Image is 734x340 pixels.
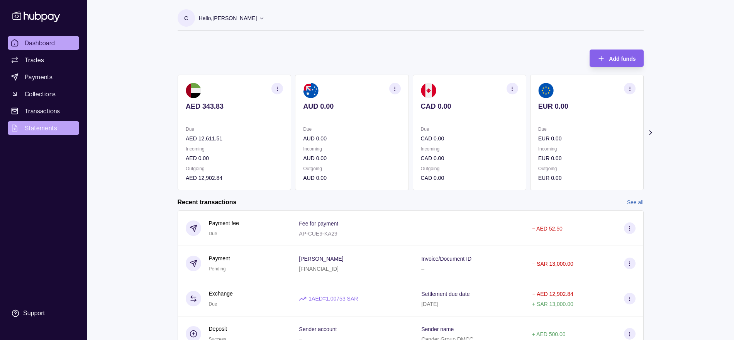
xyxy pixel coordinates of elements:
[209,219,239,227] p: Payment fee
[590,50,643,67] button: Add funds
[420,134,518,143] p: CAD 0.00
[186,102,283,111] p: AED 343.83
[8,70,79,84] a: Payments
[538,102,635,111] p: EUR 0.00
[25,38,55,48] span: Dashboard
[209,254,230,263] p: Payment
[209,266,226,272] span: Pending
[8,36,79,50] a: Dashboard
[8,104,79,118] a: Transactions
[420,125,518,133] p: Due
[209,231,217,236] span: Due
[25,106,60,116] span: Transactions
[25,123,57,133] span: Statements
[209,301,217,307] span: Due
[184,14,188,22] p: C
[186,134,283,143] p: AED 12,611.51
[199,14,257,22] p: Hello, [PERSON_NAME]
[186,145,283,153] p: Incoming
[303,134,400,143] p: AUD 0.00
[8,121,79,135] a: Statements
[299,231,337,237] p: AP-CUE9-KA29
[421,266,424,272] p: –
[209,289,233,298] p: Exchange
[538,145,635,153] p: Incoming
[303,102,400,111] p: AUD 0.00
[8,305,79,321] a: Support
[532,331,566,337] p: + AED 500.00
[420,164,518,173] p: Outgoing
[538,125,635,133] p: Due
[8,87,79,101] a: Collections
[627,198,644,207] a: See all
[299,256,343,262] p: [PERSON_NAME]
[299,220,338,227] p: Fee for payment
[186,125,283,133] p: Due
[303,154,400,162] p: AUD 0.00
[421,301,438,307] p: [DATE]
[303,125,400,133] p: Due
[532,261,573,267] p: − SAR 13,000.00
[303,174,400,182] p: AUD 0.00
[421,291,470,297] p: Settlement due date
[186,174,283,182] p: AED 12,902.84
[303,164,400,173] p: Outgoing
[538,134,635,143] p: EUR 0.00
[25,89,56,99] span: Collections
[309,294,358,303] p: 1 AED = 1.00753 SAR
[8,53,79,67] a: Trades
[532,301,573,307] p: + SAR 13,000.00
[186,154,283,162] p: AED 0.00
[25,72,53,82] span: Payments
[303,83,319,98] img: au
[532,226,563,232] p: − AED 52.50
[299,266,339,272] p: [FINANCIAL_ID]
[420,102,518,111] p: CAD 0.00
[609,56,636,62] span: Add funds
[538,164,635,173] p: Outgoing
[538,83,553,98] img: eu
[420,174,518,182] p: CAD 0.00
[420,154,518,162] p: CAD 0.00
[25,55,44,65] span: Trades
[186,164,283,173] p: Outgoing
[538,154,635,162] p: EUR 0.00
[178,198,237,207] h2: Recent transactions
[186,83,201,98] img: ae
[538,174,635,182] p: EUR 0.00
[209,325,227,333] p: Deposit
[23,309,45,318] div: Support
[532,291,573,297] p: − AED 12,902.84
[420,83,436,98] img: ca
[299,326,337,332] p: Sender account
[303,145,400,153] p: Incoming
[421,326,454,332] p: Sender name
[421,256,471,262] p: Invoice/Document ID
[420,145,518,153] p: Incoming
